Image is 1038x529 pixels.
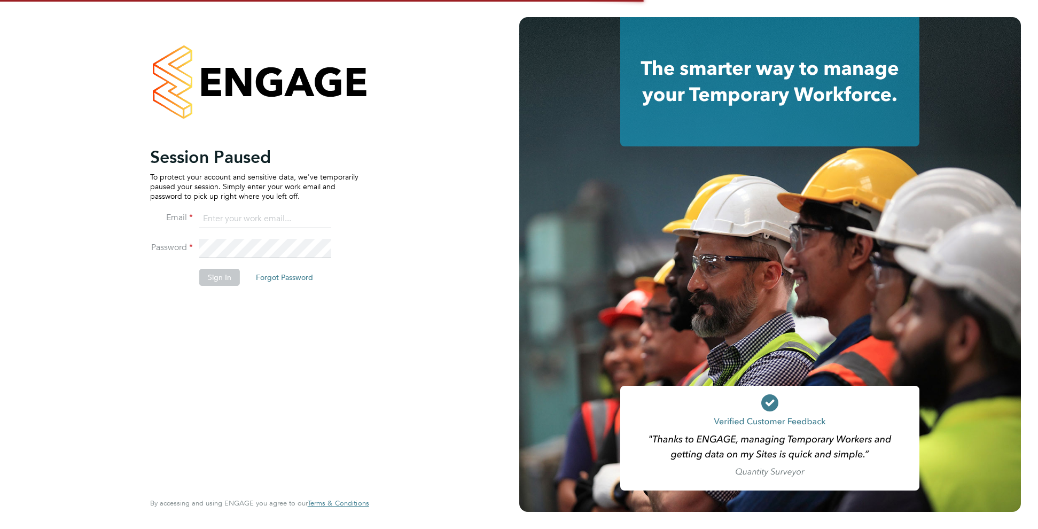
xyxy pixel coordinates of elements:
[150,499,369,508] span: By accessing and using ENGAGE you agree to our
[150,146,358,168] h2: Session Paused
[150,172,358,201] p: To protect your account and sensitive data, we've temporarily paused your session. Simply enter y...
[150,242,193,253] label: Password
[308,499,369,508] a: Terms & Conditions
[199,209,331,229] input: Enter your work email...
[247,269,322,286] button: Forgot Password
[150,212,193,223] label: Email
[199,269,240,286] button: Sign In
